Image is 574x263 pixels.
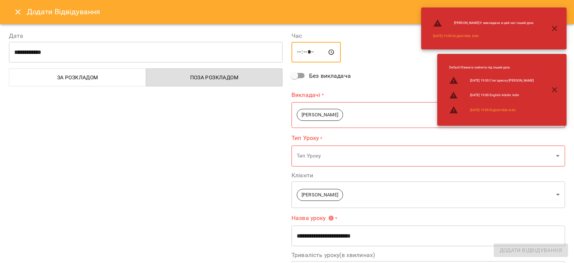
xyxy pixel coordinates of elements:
[9,33,283,39] label: Дата
[443,88,540,103] li: [DATE] 19:00 English Adults Indiv
[291,215,334,221] span: Назва уроку
[443,73,540,88] li: [DATE] 19:30 Стегареску [PERSON_NAME]
[291,91,565,99] label: Викладачі
[433,34,479,39] a: [DATE] 19:00 English Kids Indiv
[9,3,27,21] button: Close
[297,111,343,119] span: [PERSON_NAME]
[427,16,540,31] li: [PERSON_NAME] : У викладача в цей час інший урок
[309,71,351,80] span: Без викладача
[27,6,101,18] h6: Додати Відвідування
[291,181,565,208] div: [PERSON_NAME]
[291,172,565,178] label: Клієнти
[291,145,565,166] div: Тип Уроку
[297,192,343,199] span: [PERSON_NAME]
[9,68,146,86] button: За розкладом
[14,73,142,82] span: За розкладом
[291,33,565,39] label: Час
[291,134,565,143] label: Тип Уроку
[291,252,565,258] label: Тривалість уроку(в хвилинах)
[328,215,334,221] svg: Вкажіть назву уроку або виберіть клієнтів
[151,73,278,82] span: Поза розкладом
[443,62,540,73] li: Default : Кімната зайнята під інший урок
[297,152,553,160] p: Тип Уроку
[470,108,516,113] a: [DATE] 19:00 English Kids Indiv
[291,102,565,128] div: [PERSON_NAME]
[146,68,283,86] button: Поза розкладом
